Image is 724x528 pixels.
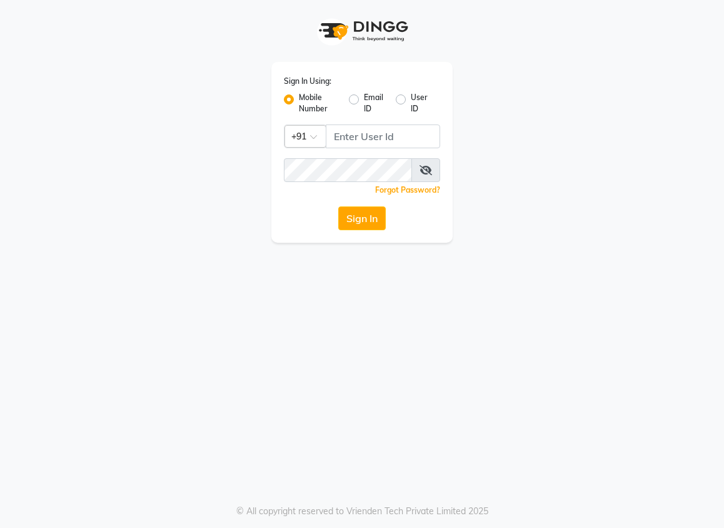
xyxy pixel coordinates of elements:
[364,92,385,114] label: Email ID
[375,185,440,195] a: Forgot Password?
[338,206,386,230] button: Sign In
[299,92,339,114] label: Mobile Number
[326,124,440,148] input: Username
[411,92,430,114] label: User ID
[312,13,412,49] img: logo1.svg
[284,158,412,182] input: Username
[284,76,331,87] label: Sign In Using:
